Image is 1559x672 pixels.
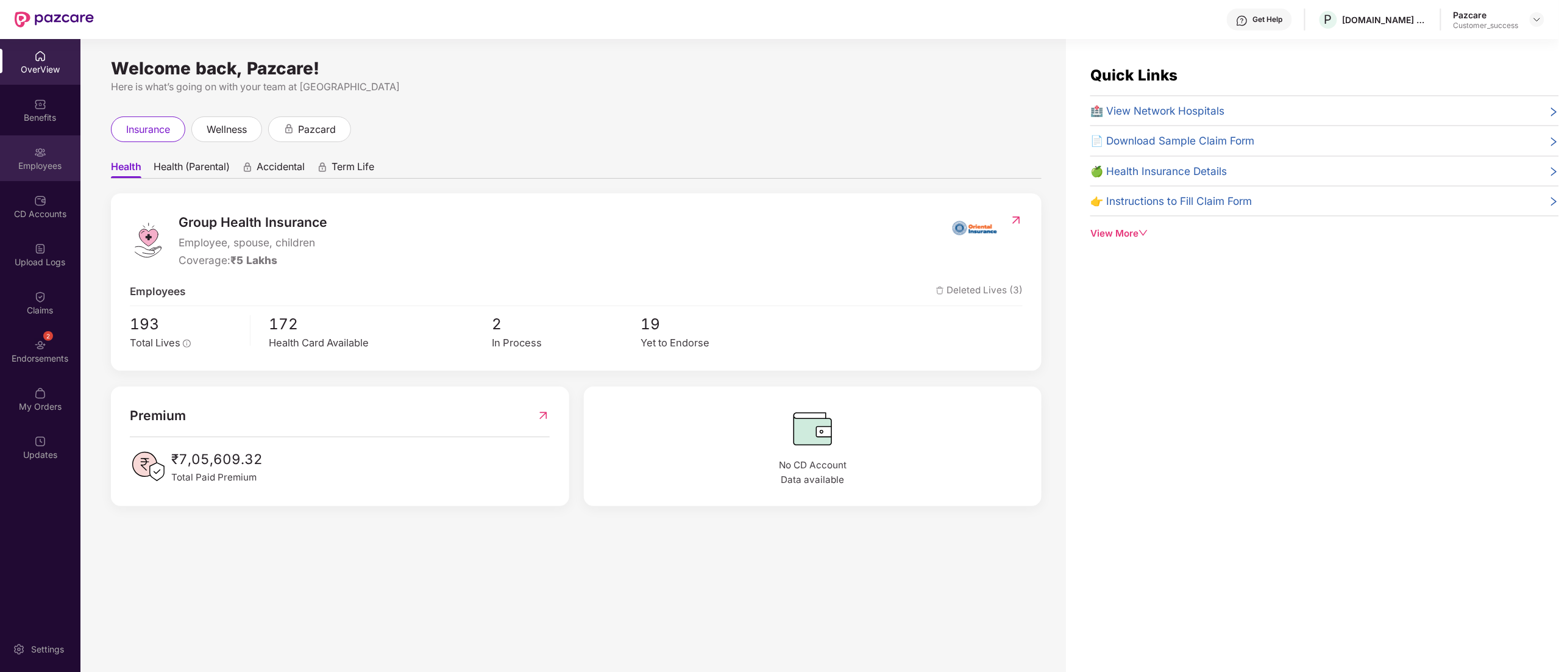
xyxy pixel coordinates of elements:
div: animation [317,162,328,173]
img: svg+xml;base64,PHN2ZyBpZD0iVXBkYXRlZCIgeG1sbnM9Imh0dHA6Ly93d3cudzMub3JnLzIwMDAvc3ZnIiB3aWR0aD0iMj... [34,435,46,448]
span: Quick Links [1090,66,1177,84]
img: CDBalanceIcon [603,406,1023,452]
span: Health [111,160,141,178]
div: animation [283,123,294,134]
span: right [1549,135,1559,149]
img: svg+xml;base64,PHN2ZyBpZD0iVXBsb2FkX0xvZ3MiIGRhdGEtbmFtZT0iVXBsb2FkIExvZ3MiIHhtbG5zPSJodHRwOi8vd3... [34,243,46,255]
span: down [1138,228,1148,237]
span: wellness [207,122,247,137]
span: 193 [130,312,241,335]
span: Group Health Insurance [179,212,327,232]
div: Health Card Available [269,335,492,351]
div: Pazcare [1454,9,1519,21]
img: RedirectIcon [537,406,550,426]
span: Premium [130,406,186,426]
img: svg+xml;base64,PHN2ZyBpZD0iU2V0dGluZy0yMHgyMCIgeG1sbnM9Imh0dHA6Ly93d3cudzMub3JnLzIwMDAvc3ZnIiB3aW... [13,643,25,656]
img: deleteIcon [936,287,944,295]
span: info-circle [183,340,191,348]
div: View More [1090,226,1559,241]
span: Total Lives [130,337,180,349]
span: Health (Parental) [154,160,230,178]
div: [DOMAIN_NAME] PRIVATE LIMITED [1343,14,1428,26]
div: Settings [27,643,68,656]
span: ₹7,05,609.32 [171,448,263,470]
img: svg+xml;base64,PHN2ZyBpZD0iRHJvcGRvd24tMzJ4MzIiIHhtbG5zPSJodHRwOi8vd3d3LnczLm9yZy8yMDAwL3N2ZyIgd2... [1532,15,1542,24]
div: In Process [492,335,641,351]
span: Deleted Lives (3) [936,283,1023,299]
span: P [1324,12,1332,27]
img: svg+xml;base64,PHN2ZyBpZD0iQ0RfQWNjb3VudHMiIGRhdGEtbmFtZT0iQ0QgQWNjb3VudHMiIHhtbG5zPSJodHRwOi8vd3... [34,195,46,207]
span: 🏥 View Network Hospitals [1090,102,1224,119]
img: svg+xml;base64,PHN2ZyBpZD0iSGVscC0zMngzMiIgeG1sbnM9Imh0dHA6Ly93d3cudzMub3JnLzIwMDAvc3ZnIiB3aWR0aD... [1236,15,1248,27]
img: svg+xml;base64,PHN2ZyBpZD0iQ2xhaW0iIHhtbG5zPSJodHRwOi8vd3d3LnczLm9yZy8yMDAwL3N2ZyIgd2lkdGg9IjIwIi... [34,291,46,303]
img: svg+xml;base64,PHN2ZyBpZD0iTXlfT3JkZXJzIiBkYXRhLW5hbWU9Ik15IE9yZGVycyIgeG1sbnM9Imh0dHA6Ly93d3cudz... [34,387,46,399]
span: 👉 Instructions to Fill Claim Form [1090,193,1252,209]
div: Coverage: [179,252,327,268]
div: animation [242,162,253,173]
img: svg+xml;base64,PHN2ZyBpZD0iRW5kb3JzZW1lbnRzIiB4bWxucz0iaHR0cDovL3d3dy53My5vcmcvMjAwMC9zdmciIHdpZH... [34,339,46,351]
img: RedirectIcon [1010,214,1023,226]
div: Customer_success [1454,21,1519,30]
span: 📄 Download Sample Claim Form [1090,132,1254,149]
span: right [1549,105,1559,119]
span: insurance [126,122,170,137]
div: 2 [43,331,53,341]
span: pazcard [298,122,336,137]
div: Yet to Endorse [641,335,790,351]
span: right [1549,165,1559,179]
div: Here is what’s going on with your team at [GEOGRAPHIC_DATA] [111,79,1042,95]
span: right [1549,195,1559,209]
span: Employees [130,283,185,299]
span: 172 [269,312,492,335]
img: logo [130,222,166,259]
span: 2 [492,312,641,335]
span: Total Paid Premium [171,470,263,485]
span: Term Life [332,160,374,178]
img: New Pazcare Logo [15,12,94,27]
span: Accidental [257,160,305,178]
span: Employee, spouse, children [179,234,327,251]
div: Get Help [1253,15,1283,24]
img: svg+xml;base64,PHN2ZyBpZD0iQmVuZWZpdHMiIHhtbG5zPSJodHRwOi8vd3d3LnczLm9yZy8yMDAwL3N2ZyIgd2lkdGg9Ij... [34,98,46,110]
span: 🍏 Health Insurance Details [1090,163,1227,179]
div: Welcome back, Pazcare! [111,63,1042,73]
span: No CD Account Data available [603,458,1023,487]
span: ₹5 Lakhs [230,254,277,266]
img: PaidPremiumIcon [130,448,166,485]
img: insurerIcon [952,212,998,243]
img: svg+xml;base64,PHN2ZyBpZD0iRW1wbG95ZWVzIiB4bWxucz0iaHR0cDovL3d3dy53My5vcmcvMjAwMC9zdmciIHdpZHRoPS... [34,146,46,159]
img: svg+xml;base64,PHN2ZyBpZD0iSG9tZSIgeG1sbnM9Imh0dHA6Ly93d3cudzMub3JnLzIwMDAvc3ZnIiB3aWR0aD0iMjAiIG... [34,50,46,62]
span: 19 [641,312,790,335]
